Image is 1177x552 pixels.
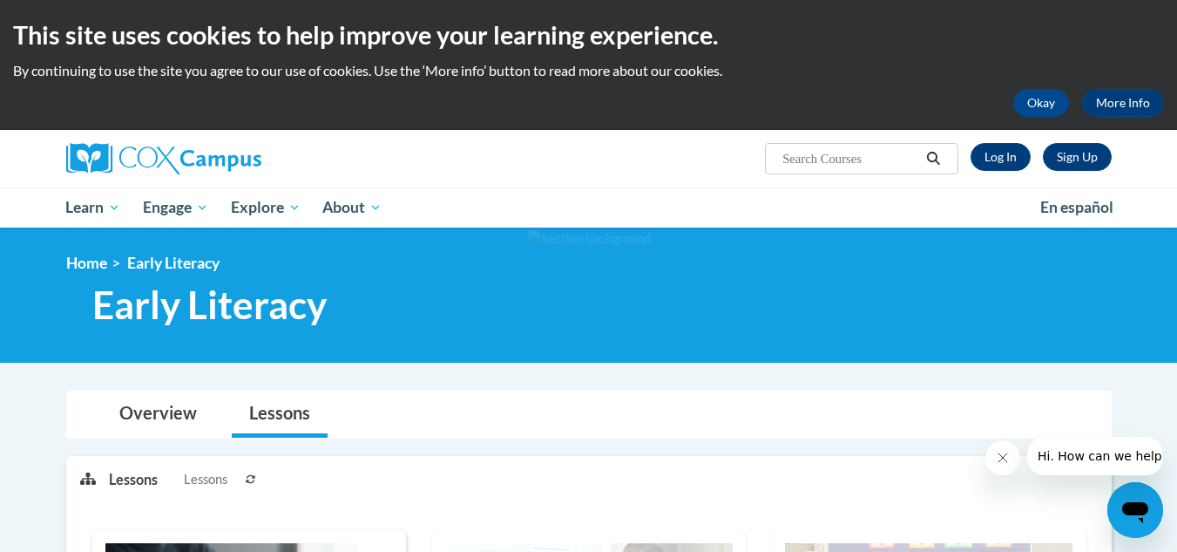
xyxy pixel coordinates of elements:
[102,392,214,438] a: Overview
[311,187,393,228] a: About
[1082,89,1164,117] a: More Info
[232,392,328,438] a: Lessons
[527,229,651,249] img: Section background
[66,143,397,174] a: Cox Campus
[231,197,301,218] span: Explore
[13,61,1164,80] p: By continuing to use the site you agree to our use of cookies. Use the ‘More info’ button to read...
[985,440,1020,475] iframe: Close message
[127,254,220,272] span: Early Literacy
[184,470,227,489] span: Lessons
[143,197,208,218] span: Engage
[920,148,946,169] button: Search
[1040,198,1113,216] span: En español
[13,17,1164,52] h2: This site uses cookies to help improve your learning experience.
[1107,482,1163,538] iframe: Button to launch messaging window
[65,197,120,218] span: Learn
[132,187,220,228] a: Engage
[322,197,382,218] span: About
[1013,89,1069,117] button: Okay
[55,187,132,228] a: Learn
[1029,189,1125,226] a: En español
[66,254,107,272] a: Home
[971,143,1031,171] a: Log In
[10,12,141,26] span: Hi. How can we help?
[92,282,327,328] span: Early Literacy
[781,148,920,169] input: Search Courses
[220,187,312,228] a: Explore
[109,470,158,489] p: Lessons
[66,143,261,174] img: Cox Campus
[1043,143,1112,171] a: Register
[40,187,1138,228] div: Main menu
[1027,437,1163,475] iframe: Message from company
